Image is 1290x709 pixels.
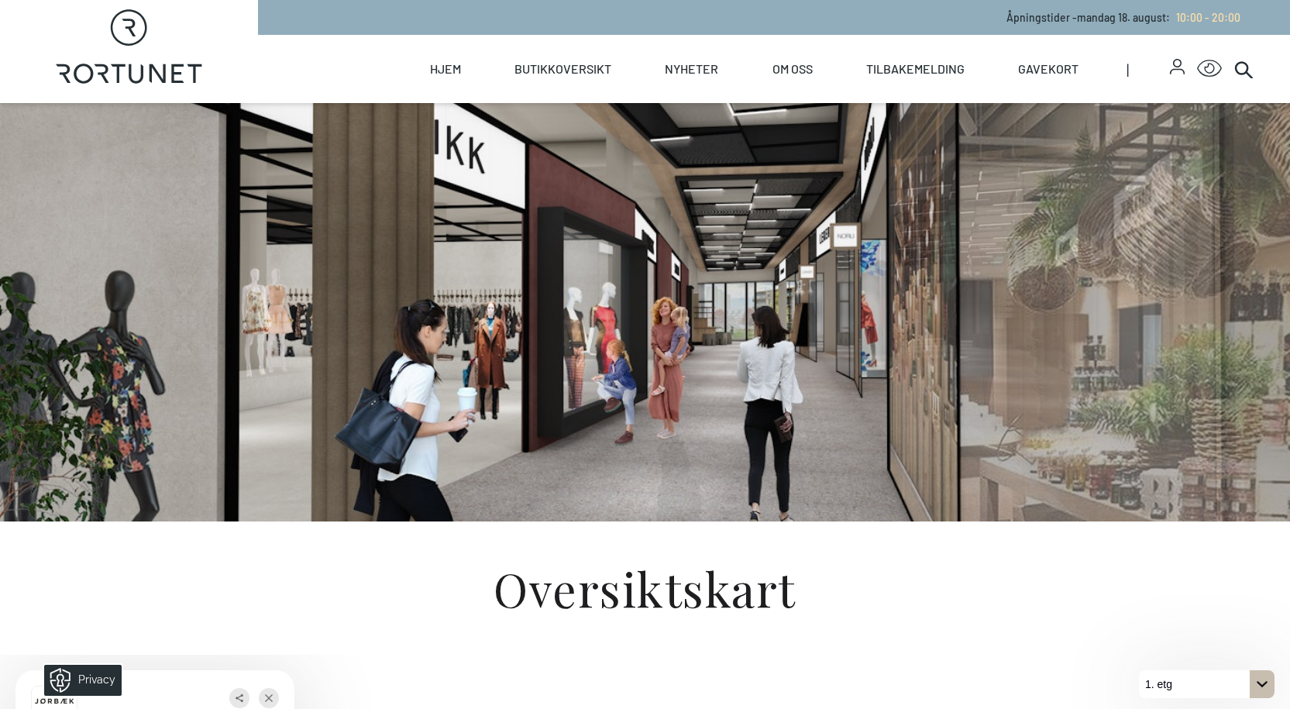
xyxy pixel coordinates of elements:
[1018,35,1078,103] a: Gavekort
[866,35,965,103] a: Tilbakemelding
[772,35,813,103] a: Om oss
[430,35,461,103] a: Hjem
[1197,57,1222,81] button: Open Accessibility Menu
[665,35,718,103] a: Nyheter
[1006,9,1240,26] p: Åpningstider - mandag 18. august :
[150,565,1141,611] h1: Oversiktskart
[1127,35,1170,103] span: |
[514,35,611,103] a: Butikkoversikt
[1170,11,1240,24] a: 10:00 - 20:00
[15,659,142,701] iframe: Manage Preferences
[1176,11,1240,24] span: 10:00 - 20:00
